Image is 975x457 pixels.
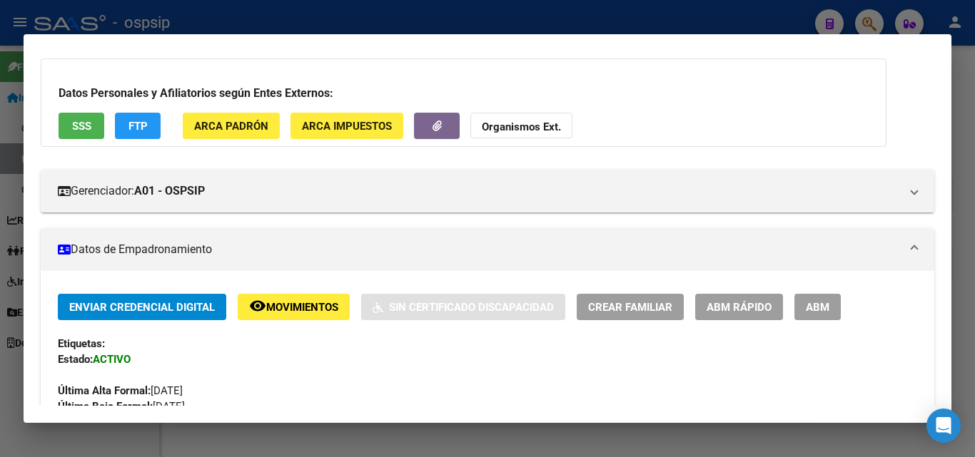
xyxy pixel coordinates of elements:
[389,301,554,314] span: Sin Certificado Discapacidad
[41,170,934,212] mat-expansion-panel-header: Gerenciador:A01 - OSPSIP
[58,384,183,397] span: [DATE]
[58,337,105,350] strong: Etiquetas:
[794,294,841,320] button: ABM
[806,301,829,314] span: ABM
[41,228,934,271] mat-expansion-panel-header: Datos de Empadronamiento
[194,120,268,133] span: ARCA Padrón
[93,353,131,366] strong: ACTIVO
[470,113,572,139] button: Organismos Ext.
[695,294,783,320] button: ABM Rápido
[266,301,338,314] span: Movimientos
[482,120,561,133] strong: Organismos Ext.
[134,183,205,200] strong: A01 - OSPSIP
[577,294,684,320] button: Crear Familiar
[58,353,93,366] strong: Estado:
[926,409,961,443] div: Open Intercom Messenger
[588,301,672,314] span: Crear Familiar
[58,183,900,200] mat-panel-title: Gerenciador:
[59,85,869,102] h3: Datos Personales y Afiliatorios según Entes Externos:
[183,113,280,139] button: ARCA Padrón
[58,400,153,413] strong: Última Baja Formal:
[249,297,266,314] mat-icon: remove_red_eye
[115,113,161,139] button: FTP
[59,113,104,139] button: SSS
[72,120,91,133] span: SSS
[291,113,403,139] button: ARCA Impuestos
[302,120,392,133] span: ARCA Impuestos
[58,400,185,413] span: [DATE]
[238,294,350,320] button: Movimientos
[58,384,151,397] strong: Última Alta Formal:
[707,301,772,314] span: ABM Rápido
[128,120,148,133] span: FTP
[58,294,226,320] button: Enviar Credencial Digital
[361,294,565,320] button: Sin Certificado Discapacidad
[58,241,900,258] mat-panel-title: Datos de Empadronamiento
[69,301,215,314] span: Enviar Credencial Digital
